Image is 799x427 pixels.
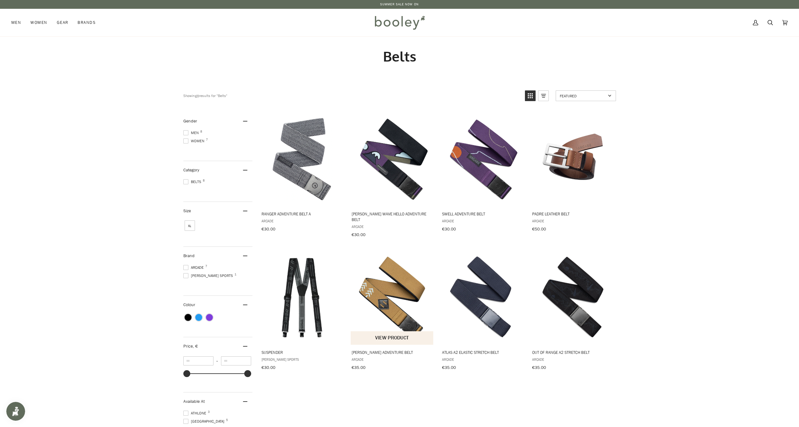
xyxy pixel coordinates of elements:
[57,19,68,26] span: Gear
[30,19,47,26] span: Women
[183,48,616,65] h1: Belts
[262,357,343,362] span: [PERSON_NAME] Sports
[206,138,208,141] span: 7
[531,118,614,201] img: Arcade Padre Belt Brown - Booley Galway
[441,256,524,339] img: Arcade Atlas A2 Elastic Stretch Belt Navy - Booley Galway
[183,343,198,349] span: Price
[532,218,613,224] span: Arcade
[556,90,616,101] a: Sort options
[532,365,546,370] span: €35.00
[261,118,344,201] img: Ranger Belt Black / Grey - booley Galway
[441,118,524,201] img: Swell Belt Crown - Booley Galway
[538,90,549,101] a: View list mode
[11,9,26,36] a: Men
[262,365,275,370] span: €30.00
[531,256,614,339] img: Arcade Out of Range A2 Stretch Belt Navy - Boole Galway
[442,357,523,362] span: Arcade
[197,93,199,99] b: 8
[185,220,195,231] span: Size: XL
[442,211,523,217] span: Swell Adventure Belt
[183,167,199,173] span: Category
[226,419,228,422] span: 5
[11,19,21,26] span: Men
[380,2,419,7] a: SUMMER SALE NOW ON
[235,273,236,276] span: 1
[213,358,221,364] span: –
[183,419,226,424] span: [GEOGRAPHIC_DATA]
[183,398,205,404] span: Available At
[183,90,520,101] div: Showing results for "Belts"
[262,226,275,232] span: €30.00
[78,19,96,26] span: Brands
[208,410,210,413] span: 3
[372,14,427,32] img: Booley
[352,365,365,370] span: €35.00
[52,9,73,36] a: Gear
[26,9,52,36] a: Women
[183,208,191,214] span: Size
[531,251,614,372] a: Out of Range A2 Stretch Belt
[73,9,100,36] a: Brands
[532,211,613,217] span: Padre Leather Belt
[183,138,206,144] span: Women
[261,256,344,339] img: Maier Sports Suspender Black - Booley Galway
[351,256,434,339] img: Arcade Blackwood Belt - Repreve Tumbleweed - Booley Galway
[352,357,433,362] span: Arcade
[183,130,201,136] span: Men
[441,112,524,234] a: Swell Adventure Belt
[261,112,344,234] a: Ranger Adventure Belt A
[442,349,523,355] span: Atlas A2 Elastic Stretch Belt
[206,314,213,321] span: Colour: Purple
[195,314,202,321] span: Colour: Blue
[352,349,433,355] span: [PERSON_NAME] Adventure Belt
[221,356,251,365] input: Maximum value
[183,273,235,278] span: [PERSON_NAME] Sports
[352,232,365,238] span: €30.00
[525,90,536,101] a: View grid mode
[262,211,343,217] span: Ranger Adventure Belt A
[441,251,524,372] a: Atlas A2 Elastic Stretch Belt
[351,112,434,240] a: Hannah Eddy Wave Hello Adventure Belt
[442,365,456,370] span: €35.00
[183,302,200,308] span: Colour
[193,343,198,349] span: , €
[183,253,195,259] span: Brand
[532,357,613,362] span: Arcade
[560,93,606,99] span: Featured
[351,118,434,201] img: Arcade Hannah Wave Hello Belt Black / Ivy Green - Booley Galway
[261,251,344,372] a: Suspender
[262,218,343,224] span: Arcade
[532,226,546,232] span: €50.00
[442,218,523,224] span: Arcade
[183,118,197,124] span: Gender
[532,349,613,355] span: Out of Range A2 Stretch Belt
[200,130,202,133] span: 8
[6,402,25,421] iframe: Button to open loyalty program pop-up
[183,265,206,270] span: Arcade
[203,179,205,182] span: 8
[185,314,192,321] span: Colour: Black
[183,356,213,365] input: Minimum value
[183,410,208,416] span: Athlone
[351,331,433,345] button: View product
[352,211,433,222] span: [PERSON_NAME] Wave Hello Adventure Belt
[183,179,203,185] span: Belts
[531,112,614,234] a: Padre Leather Belt
[442,226,456,232] span: €30.00
[352,224,433,229] span: Arcade
[205,265,207,268] span: 7
[351,251,434,372] a: Blackwood Adventure Belt
[262,349,343,355] span: Suspender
